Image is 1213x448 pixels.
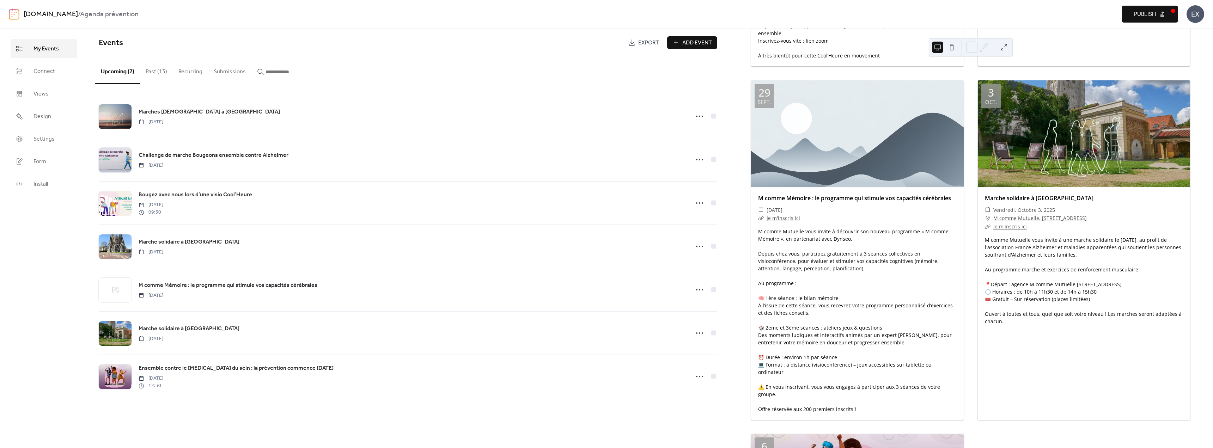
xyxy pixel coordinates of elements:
[682,39,712,47] span: Add Event
[33,158,46,166] span: Form
[758,194,951,202] a: M comme Mémoire : le programme qui stimule vos capacités cérébrales
[139,335,163,343] span: [DATE]
[139,108,280,116] span: Marches [DEMOGRAPHIC_DATA] à [GEOGRAPHIC_DATA]
[139,364,334,373] a: Ensemble contre le [MEDICAL_DATA] du sein : la prévention commence [DATE]
[139,281,317,290] a: M comme Mémoire : le programme qui stimule vos capacités cérébrales
[758,206,764,214] div: ​
[667,36,717,49] button: Add Event
[139,151,288,160] a: Challenge de marche Bougeons ensemble contre Alzheimer
[139,162,163,169] span: [DATE]
[139,191,252,199] span: Bougez avec nous lors d’une visio Cool’Heure
[139,324,239,333] a: Marche solidaire à [GEOGRAPHIC_DATA]
[767,206,782,214] span: [DATE]
[24,8,78,21] a: [DOMAIN_NAME]
[993,206,1055,214] span: vendredi, octobre 3, 2025
[11,174,77,194] a: Install
[751,228,964,413] div: M comme Mutuelle vous invite à découvrir son nouveau programme « M comme Mémoire », en partenaria...
[985,206,990,214] div: ​
[11,39,77,58] a: My Events
[139,375,163,382] span: [DATE]
[978,236,1190,325] div: M comme Mutuelle vous invite à une marche solidaire le [DATE], au profit de l'association France ...
[758,214,764,222] div: ​
[9,8,19,20] img: logo
[139,382,163,389] span: 12:30
[95,57,140,84] button: Upcoming (7)
[985,194,1093,202] a: Marche solidaire à [GEOGRAPHIC_DATA]
[1134,10,1156,19] span: Publish
[140,57,173,83] button: Past (13)
[1122,6,1178,23] button: Publish
[985,214,990,222] div: ​
[139,201,163,209] span: [DATE]
[758,87,770,98] div: 29
[139,108,280,117] a: Marches [DEMOGRAPHIC_DATA] à [GEOGRAPHIC_DATA]
[985,99,997,105] div: oct.
[139,292,163,299] span: [DATE]
[33,67,55,76] span: Connect
[11,152,77,171] a: Form
[758,99,771,105] div: sept.
[993,223,1027,230] a: Je m'inscris ici
[139,248,163,256] span: [DATE]
[11,107,77,126] a: Design
[623,36,664,49] a: Export
[33,180,48,189] span: Install
[1187,5,1204,23] div: EX
[33,45,59,53] span: My Events
[985,222,990,231] div: ​
[139,118,163,126] span: [DATE]
[99,35,123,51] span: Events
[33,90,49,98] span: Views
[139,190,252,200] a: Bougez avec nous lors d’une visio Cool’Heure
[767,215,800,221] a: Je m'inscris ici
[80,8,139,21] b: Agenda prévention
[208,57,251,83] button: Submissions
[993,214,1087,222] a: M comme Mutuelle, [STREET_ADDRESS]
[11,84,77,103] a: Views
[139,209,163,216] span: 09:30
[78,8,80,21] b: /
[33,112,51,121] span: Design
[988,87,994,98] div: 3
[139,238,239,247] a: Marche solidaire à [GEOGRAPHIC_DATA]
[11,129,77,148] a: Settings
[638,39,659,47] span: Export
[139,325,239,333] span: Marche solidaire à [GEOGRAPHIC_DATA]
[11,62,77,81] a: Connect
[173,57,208,83] button: Recurring
[33,135,55,143] span: Settings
